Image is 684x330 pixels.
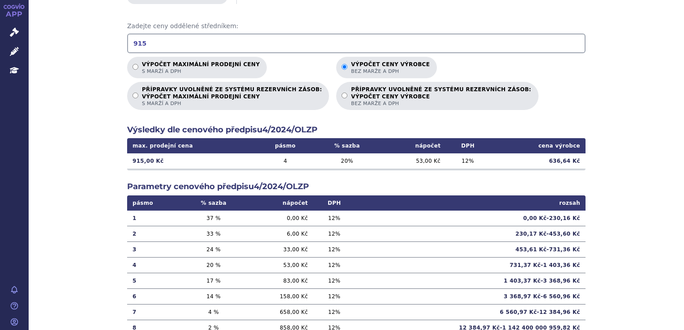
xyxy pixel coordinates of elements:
[355,304,586,320] td: 6 560,97 Kč - 12 384,96 Kč
[127,304,182,320] td: 7
[182,241,245,257] td: 24 %
[182,226,245,241] td: 33 %
[245,304,313,320] td: 658,00 Kč
[127,226,182,241] td: 2
[351,93,531,100] strong: VÝPOČET CENY VÝROBCE
[127,241,182,257] td: 3
[257,138,314,153] th: pásmo
[380,138,446,153] th: nápočet
[342,93,347,98] input: PŘÍPRAVKY UVOLNĚNÉ ZE SYSTÉMU REZERVNÍCH ZÁSOB:VÝPOČET CENY VÝROBCEbez marže a DPH
[313,195,355,211] th: DPH
[142,86,322,107] p: PŘÍPRAVKY UVOLNĚNÉ ZE SYSTÉMU REZERVNÍCH ZÁSOB:
[182,273,245,288] td: 17 %
[313,211,355,226] td: 12 %
[245,288,313,304] td: 158,00 Kč
[127,195,182,211] th: pásmo
[351,61,430,75] p: Výpočet ceny výrobce
[127,124,586,135] h2: Výsledky dle cenového předpisu 4/2024/OLZP
[355,273,586,288] td: 1 403,37 Kč - 3 368,96 Kč
[182,257,245,273] td: 20 %
[133,64,138,70] input: Výpočet maximální prodejní cenys marží a DPH
[355,195,586,211] th: rozsah
[133,93,138,98] input: PŘÍPRAVKY UVOLNĚNÉ ZE SYSTÉMU REZERVNÍCH ZÁSOB:VÝPOČET MAXIMÁLNÍ PRODEJNÍ CENYs marží a DPH
[127,257,182,273] td: 4
[313,288,355,304] td: 12 %
[355,226,586,241] td: 230,17 Kč - 453,60 Kč
[490,153,586,169] td: 636,64 Kč
[182,304,245,320] td: 4 %
[313,257,355,273] td: 12 %
[313,273,355,288] td: 12 %
[127,288,182,304] td: 6
[314,153,380,169] td: 20 %
[355,241,586,257] td: 453,61 Kč - 731,36 Kč
[127,273,182,288] td: 5
[355,257,586,273] td: 731,37 Kč - 1 403,36 Kč
[490,138,586,153] th: cena výrobce
[245,211,313,226] td: 0,00 Kč
[142,61,260,75] p: Výpočet maximální prodejní ceny
[142,93,322,100] strong: VÝPOČET MAXIMÁLNÍ PRODEJNÍ CENY
[127,211,182,226] td: 1
[245,257,313,273] td: 53,00 Kč
[127,138,257,153] th: max. prodejní cena
[380,153,446,169] td: 53,00 Kč
[355,288,586,304] td: 3 368,97 Kč - 6 560,96 Kč
[313,304,355,320] td: 12 %
[342,64,347,70] input: Výpočet ceny výrobcebez marže a DPH
[355,211,586,226] td: 0,00 Kč - 230,16 Kč
[182,288,245,304] td: 14 %
[257,153,314,169] td: 4
[127,34,586,53] input: Zadejte ceny oddělené středníkem
[314,138,380,153] th: % sazba
[245,226,313,241] td: 6,00 Kč
[142,68,260,75] span: s marží a DPH
[351,68,430,75] span: bez marže a DPH
[313,241,355,257] td: 12 %
[446,138,490,153] th: DPH
[351,100,531,107] span: bez marže a DPH
[245,273,313,288] td: 83,00 Kč
[127,22,586,31] span: Zadejte ceny oddělené středníkem:
[127,181,586,192] h2: Parametry cenového předpisu 4/2024/OLZP
[245,195,313,211] th: nápočet
[182,195,245,211] th: % sazba
[245,241,313,257] td: 33,00 Kč
[127,153,257,169] td: 915,00 Kč
[351,86,531,107] p: PŘÍPRAVKY UVOLNĚNÉ ZE SYSTÉMU REZERVNÍCH ZÁSOB:
[182,211,245,226] td: 37 %
[446,153,490,169] td: 12 %
[142,100,322,107] span: s marží a DPH
[313,226,355,241] td: 12 %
